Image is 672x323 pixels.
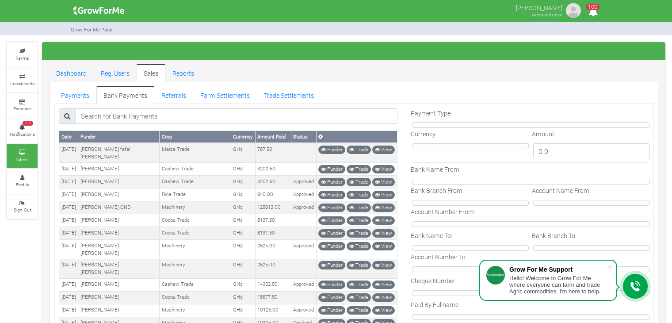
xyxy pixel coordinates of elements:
a: Trade [347,146,371,154]
td: Maize Trade [160,143,231,162]
p: [PERSON_NAME] [516,2,562,12]
a: Funder [318,229,345,238]
a: Funder [318,281,345,289]
a: Funder [318,165,345,173]
th: Amount Paid [255,131,291,143]
td: [PERSON_NAME] [78,188,160,201]
td: 3202.50 [255,176,291,188]
a: Payments [54,86,96,104]
td: Cashew Trade [160,278,231,291]
a: View [372,165,395,173]
a: Reg. Users [94,64,137,81]
a: Funder [318,191,345,199]
td: [DATE] [59,176,78,188]
td: Cocoa Trade [160,291,231,304]
td: 840.00 [255,188,291,201]
td: GH¢ [231,176,255,188]
img: growforme image [70,2,127,19]
small: Profile [16,181,29,188]
td: [PERSON_NAME] [78,176,160,188]
a: View [372,242,395,250]
td: Approved [291,240,316,259]
label: Payment Type: [411,108,452,118]
td: [PERSON_NAME] [78,163,160,176]
td: [PERSON_NAME] [PERSON_NAME] [78,240,160,259]
label: Bank Branch To: [532,231,577,240]
a: Funder [318,261,345,269]
label: Bank Name From: [411,165,461,174]
a: Referrals [154,86,193,104]
a: Trade [347,165,371,173]
td: 3202.50 [255,163,291,176]
td: 125813.00 [255,201,291,214]
a: Reports [165,64,201,81]
td: [DATE] [59,278,78,291]
img: growforme image [565,2,582,19]
th: Currency [231,131,255,143]
a: Trade [347,293,371,302]
a: Farms [7,42,38,67]
span: 100 [23,121,33,126]
td: Rice Trade [160,188,231,201]
th: Crop [160,131,231,143]
td: [DATE] [59,201,78,214]
a: View [372,281,395,289]
td: 10125.00 [255,304,291,317]
td: GH¢ [231,291,255,304]
td: [PERSON_NAME] [78,291,160,304]
a: View [372,178,395,186]
td: Machinery [160,240,231,259]
td: GH¢ [231,188,255,201]
a: Trade [347,281,371,289]
p: 0.0 [533,143,650,159]
label: Currency: [411,129,437,138]
td: [PERSON_NAME] [78,304,160,317]
td: [DATE] [59,188,78,201]
td: GH¢ [231,201,255,214]
a: Admin [7,144,38,168]
td: Cocoa Trade [160,214,231,227]
a: Funder [318,146,345,154]
label: Bank Branch From: [411,186,464,195]
i: Notifications [584,2,602,22]
a: Profile [7,169,38,193]
td: Approved [291,188,316,201]
td: [DATE] [59,259,78,278]
input: Search for Bank Payments [76,108,397,124]
a: View [372,204,395,212]
a: Funder [318,306,345,315]
a: 100 Notifications [7,119,38,143]
td: [PERSON_NAME] [PERSON_NAME] [78,259,160,278]
td: Machinery [160,259,231,278]
a: View [372,229,395,238]
a: 100 [584,8,602,17]
a: Trade Settlements [257,86,321,104]
td: Approved [291,176,316,188]
a: View [372,306,395,315]
td: GH¢ [231,278,255,291]
td: Cashew Trade [160,176,231,188]
div: Hello! Welcome to Grow For Me where everyone can farm and trade Agric commodities. I'm here to help. [509,275,607,295]
a: Trade [347,216,371,225]
td: Machinery [160,304,231,317]
div: Grow For Me Support [509,266,607,273]
a: Dashboard [49,64,94,81]
td: [DATE] [59,291,78,304]
td: Cocoa Trade [160,227,231,240]
a: Trade [347,306,371,315]
th: Status [291,131,316,143]
label: Account Number From: [411,207,475,216]
td: [PERSON_NAME] [78,227,160,240]
label: Account Number To: [411,252,467,261]
td: GH¢ [231,163,255,176]
a: View [372,261,395,269]
a: Funder [318,242,345,250]
a: Funder [318,204,345,212]
a: Trade [347,229,371,238]
td: GH¢ [231,227,255,240]
td: 2625.00 [255,240,291,259]
td: Approved [291,304,316,317]
a: Funder [318,293,345,302]
td: [DATE] [59,163,78,176]
label: Paid By Fullname: [411,300,460,309]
